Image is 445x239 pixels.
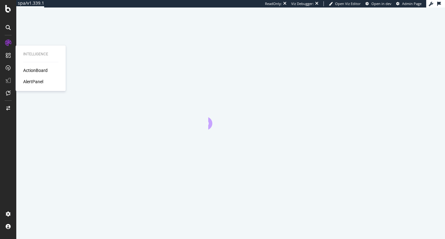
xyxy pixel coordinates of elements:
[265,1,282,6] div: ReadOnly:
[291,1,314,6] div: Viz Debugger:
[23,79,43,85] a: AlertPanel
[402,1,422,6] span: Admin Page
[365,1,391,6] a: Open in dev
[371,1,391,6] span: Open in dev
[329,1,361,6] a: Open Viz Editor
[396,1,422,6] a: Admin Page
[335,1,361,6] span: Open Viz Editor
[23,67,48,74] a: ActionBoard
[23,52,58,57] div: Intelligence
[208,107,253,130] div: animation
